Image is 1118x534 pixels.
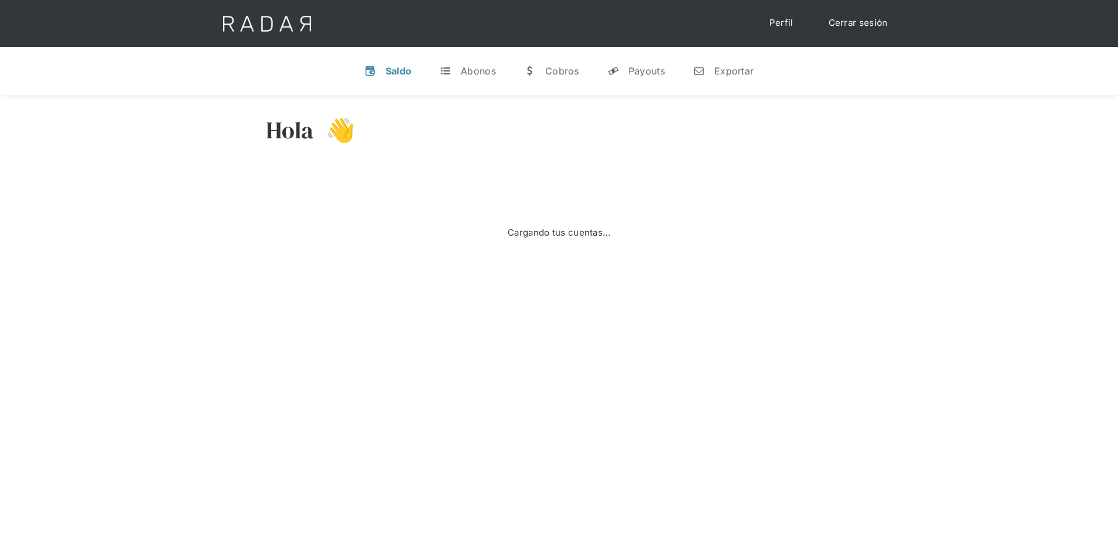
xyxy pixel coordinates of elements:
div: v [364,65,376,77]
div: Payouts [629,65,665,77]
div: y [607,65,619,77]
div: w [524,65,536,77]
div: Cargando tus cuentas... [508,226,610,240]
div: Exportar [714,65,754,77]
div: Cobros [545,65,579,77]
div: t [440,65,451,77]
a: Perfil [758,12,805,35]
a: Cerrar sesión [817,12,900,35]
h3: Hola [266,115,314,145]
div: n [693,65,705,77]
div: Saldo [386,65,412,77]
div: Abonos [461,65,496,77]
h3: 👋 [314,115,355,145]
